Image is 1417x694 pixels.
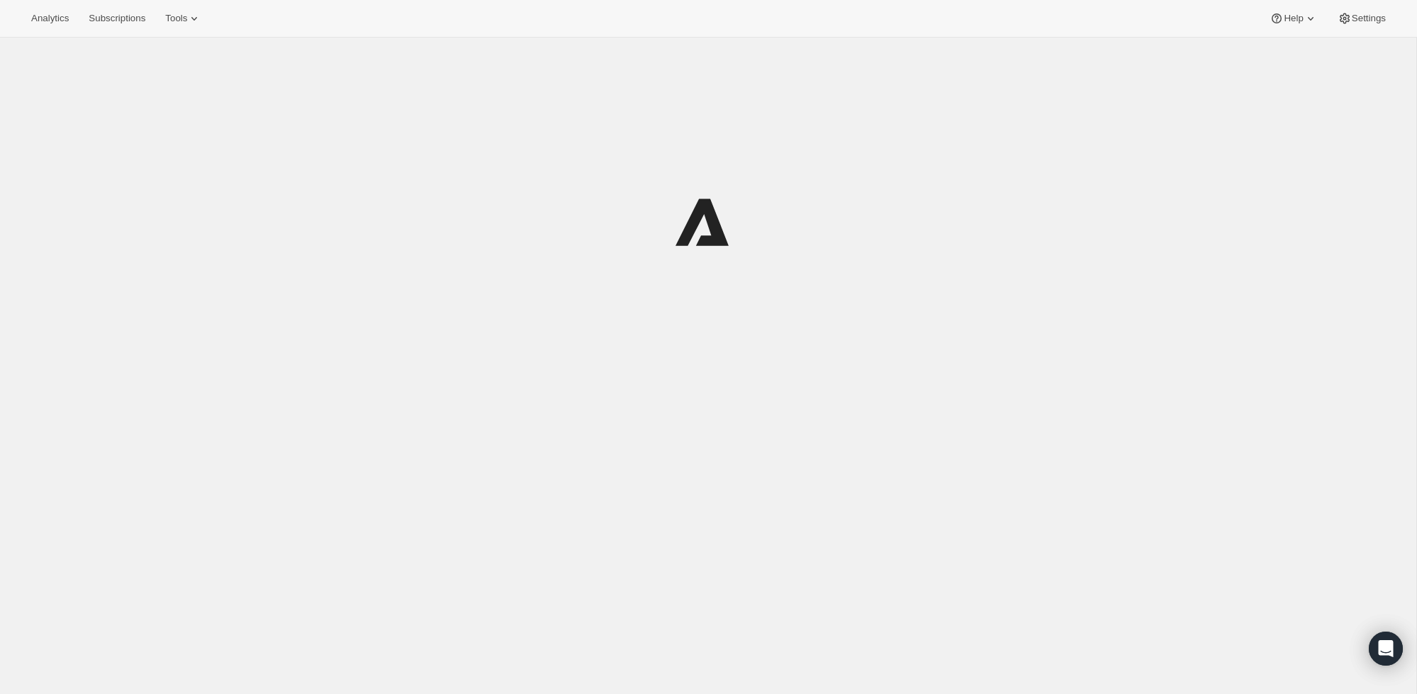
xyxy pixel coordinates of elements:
div: Open Intercom Messenger [1369,632,1403,666]
span: Tools [165,13,187,24]
span: Analytics [31,13,69,24]
span: Help [1284,13,1303,24]
button: Analytics [23,9,77,28]
button: Tools [157,9,210,28]
button: Help [1261,9,1326,28]
button: Settings [1329,9,1394,28]
span: Settings [1352,13,1386,24]
span: Subscriptions [89,13,145,24]
button: Subscriptions [80,9,154,28]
